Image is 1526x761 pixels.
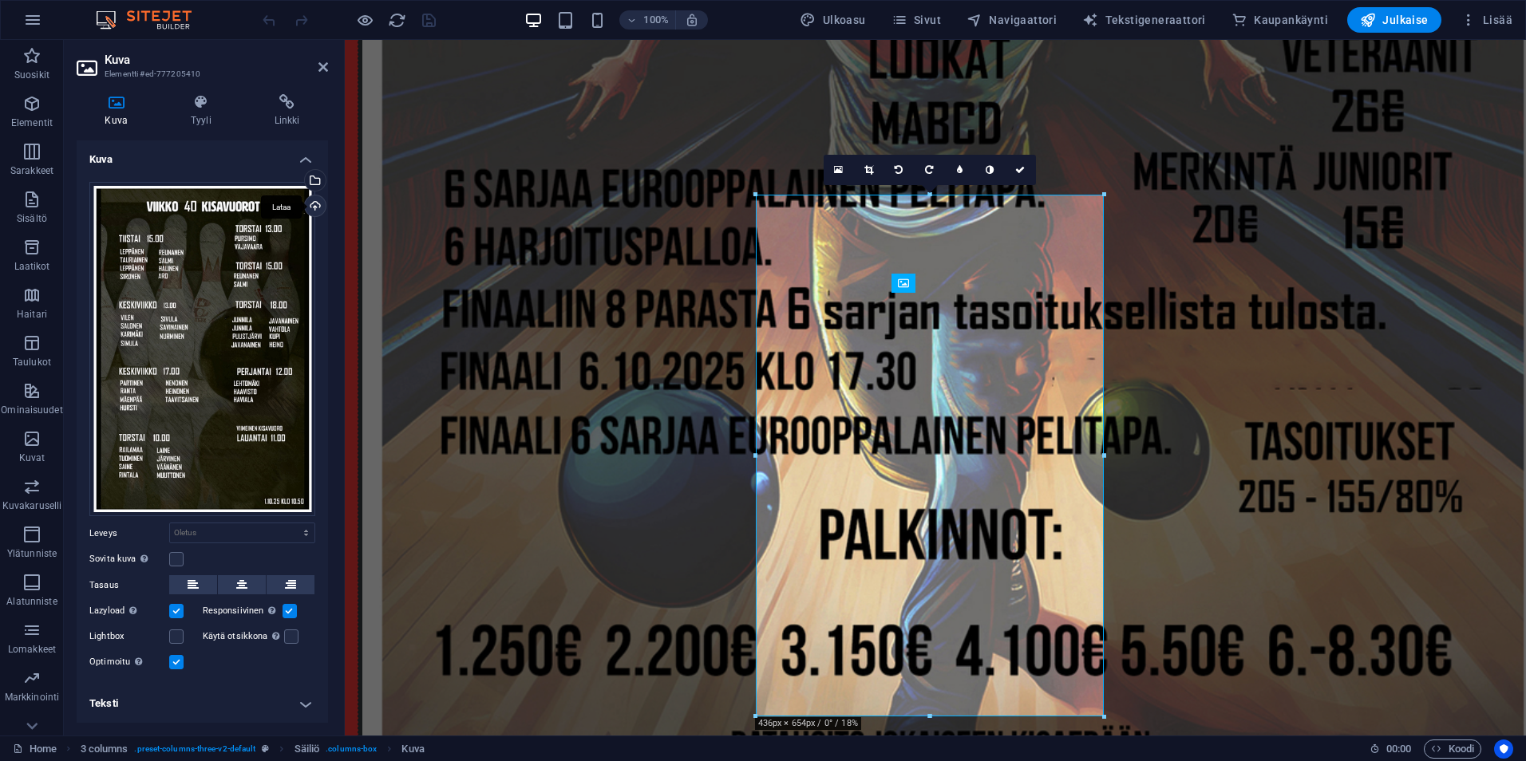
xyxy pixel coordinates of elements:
[1082,12,1206,28] span: Tekstigeneraattori
[89,182,315,517] div: TIISTAI1134-O0bxqU2cqfJeaMYClxJftQ.jpg
[14,69,49,81] p: Suosikit
[89,627,169,646] label: Lightbox
[92,10,212,30] img: Editor Logo
[13,739,57,759] a: Napsauta peruuttaaksesi valinnan. Kaksoisnapsauta avataksesi Sivut
[401,739,424,759] span: Napsauta valitaksesi. Kaksoisnapsauta muokataksesi
[967,12,1057,28] span: Navigaattori
[134,739,255,759] span: . preset-columns-three-v2-default
[1424,739,1481,759] button: Koodi
[975,155,1006,185] a: Harmaasävy
[800,12,865,28] span: Ulkoasu
[685,13,699,27] i: Koon muuttuessa säädä zoomaustaso automaattisesti sopimaan valittuun laitteeseen.
[17,308,47,321] p: Haitari
[203,601,283,621] label: Responsiivinen
[326,739,377,759] span: . columns-box
[1006,155,1036,185] a: Vahvista ( Ctrl ⏎ )
[10,164,53,177] p: Sarakkeet
[1231,12,1328,28] span: Kaupankäynti
[163,94,247,128] h4: Tyyli
[77,140,328,169] h4: Kuva
[1225,7,1334,33] button: Kaupankäynti
[2,499,61,512] p: Kuvakaruselli
[885,7,947,33] button: Sivut
[7,547,57,560] p: Ylätunniste
[643,10,669,30] h6: 100%
[246,94,328,128] h4: Linkki
[1454,7,1519,33] button: Lisää
[960,7,1063,33] button: Navigaattori
[89,550,169,569] label: Sovita kuva
[13,356,51,369] p: Taulukot
[1461,12,1512,28] span: Lisää
[89,653,169,672] label: Optimoitu
[793,7,872,33] button: Ulkoasu
[6,595,57,608] p: Alatunniste
[89,576,169,595] label: Tasaus
[793,7,872,33] div: Ulkoasu (Ctrl+Alt+Y)
[387,10,406,30] button: reload
[19,451,45,464] p: Kuvat
[1370,739,1412,759] h6: Istunnon aika
[5,691,59,704] p: Markkinointi
[203,627,284,646] label: Käytä otsikkona
[295,739,320,759] span: Napsauta valitaksesi. Kaksoisnapsauta muokataksesi
[81,739,128,759] span: Napsauta valitaksesi. Kaksoisnapsauta muokataksesi
[14,260,50,273] p: Laatikot
[1,404,62,416] p: Ominaisuudet
[891,12,941,28] span: Sivut
[1360,12,1429,28] span: Julkaise
[81,739,425,759] nav: breadcrumb
[1431,739,1474,759] span: Koodi
[89,529,169,538] label: Leveys
[854,155,884,185] a: Rajaus-tila
[945,155,975,185] a: Sumenna
[304,195,326,217] a: Lataa
[1494,739,1513,759] button: Usercentrics
[105,67,296,81] h3: Elementti #ed-777205410
[1347,7,1441,33] button: Julkaise
[11,116,53,129] p: Elementit
[77,684,328,723] h4: Teksti
[619,10,676,30] button: 100%
[1386,739,1411,759] span: 00 00
[884,155,915,185] a: Kierrä vasemmalle 90°
[17,212,47,225] p: Sisältö
[262,744,269,753] i: Tämä elementti on mukautettava esiasetus
[89,601,169,621] label: Lazyload
[77,94,163,128] h4: Kuva
[1398,743,1400,755] span: :
[8,643,56,656] p: Lomakkeet
[1076,7,1212,33] button: Tekstigeneraattori
[388,11,406,30] i: Lataa sivu uudelleen
[915,155,945,185] a: Kierrä oikealle 90°
[355,10,374,30] button: Napsauta tästä poistuaksesi esikatselutilasta ja jatkaaksesi muokkaamista
[824,155,854,185] a: Valitse tiedostot tiedostonhallinnasta, kuvapankista tai lataa tiedosto(ja)
[105,53,328,67] h2: Kuva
